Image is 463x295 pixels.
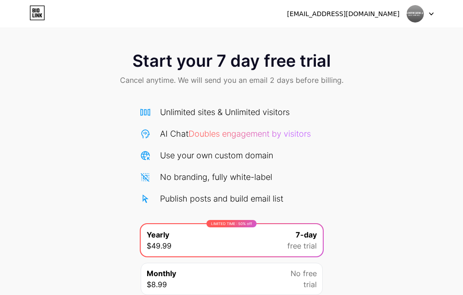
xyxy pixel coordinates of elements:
[406,5,424,23] img: slamzoneglobal
[291,268,317,279] span: No free
[287,240,317,251] span: free trial
[132,52,331,70] span: Start your 7 day free trial
[296,229,317,240] span: 7-day
[189,129,311,139] span: Doubles engagement by visitors
[147,279,167,290] span: $8.99
[147,229,169,240] span: Yearly
[287,9,400,19] div: [EMAIL_ADDRESS][DOMAIN_NAME]
[206,220,257,227] div: LIMITED TIME : 50% off
[120,75,343,86] span: Cancel anytime. We will send you an email 2 days before billing.
[147,268,176,279] span: Monthly
[147,240,171,251] span: $49.99
[160,149,273,162] div: Use your own custom domain
[160,106,290,118] div: Unlimited sites & Unlimited visitors
[160,171,272,183] div: No branding, fully white-label
[160,127,311,140] div: AI Chat
[160,192,283,205] div: Publish posts and build email list
[303,279,317,290] span: trial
